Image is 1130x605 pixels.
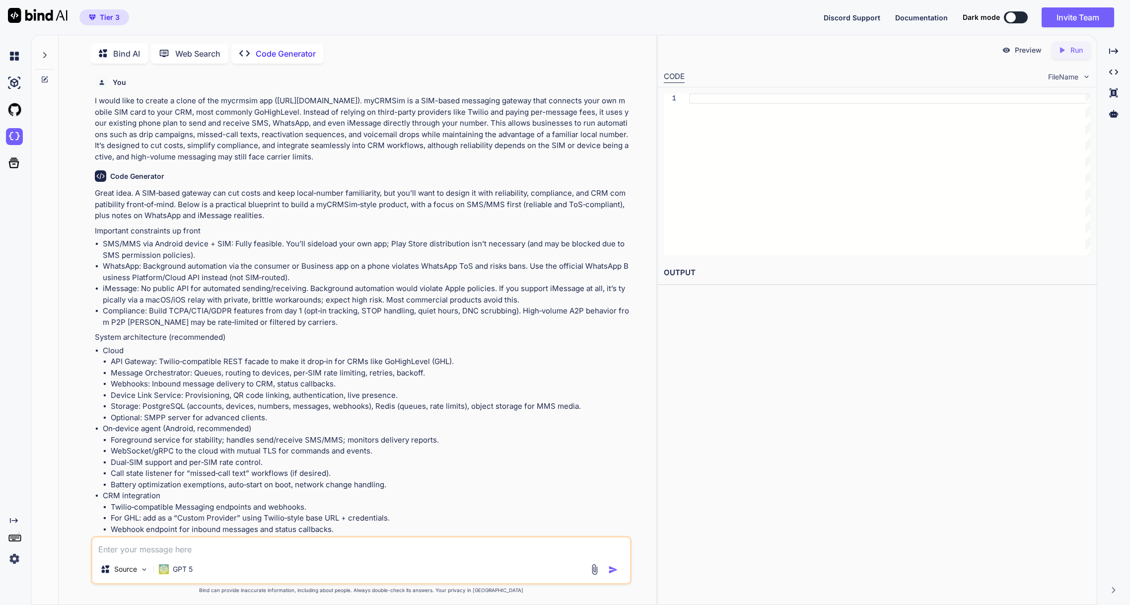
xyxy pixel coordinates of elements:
[1048,72,1078,82] span: FileName
[79,9,129,25] button: premiumTier 3
[103,283,630,305] li: iMessage: No public API for automated sending/receiving. Background automation would violate Appl...
[111,435,630,446] li: Foreground service for stability; handles send/receive SMS/MMS; monitors delivery reports.
[6,128,23,145] img: darkCloudIdeIcon
[8,8,68,23] img: Bind AI
[175,48,220,60] p: Web Search
[95,95,630,162] p: I would like to create a clone of the mycrmsim app ([URL][DOMAIN_NAME]). myCRMSim is a SIM-based ...
[895,13,948,22] span: Documentation
[114,564,137,574] p: Source
[100,12,120,22] span: Tier 3
[1042,7,1114,27] button: Invite Team
[824,13,880,22] span: Discord Support
[658,261,1097,285] h2: OUTPUT
[111,356,630,368] li: API Gateway: Twilio‑compatible REST facade to make it drop‑in for CRMs like GoHighLevel (GHL).
[113,48,140,60] p: Bind AI
[111,457,630,468] li: Dual‑SIM support and per‑SIM rate control.
[111,513,630,524] li: For GHL: add as a “Custom Provider” using Twilio‑style base URL + credentials.
[111,479,630,491] li: Battery optimization exemptions, auto‑start on boot, network change handling.
[824,12,880,23] button: Discord Support
[111,378,630,390] li: Webhooks: Inbound message delivery to CRM, status callbacks.
[6,75,23,91] img: ai-studio
[89,14,96,20] img: premium
[111,468,630,479] li: Call state listener for “missed‑call text” workflows (if desired).
[111,412,630,424] li: Optional: SMPP server for advanced clients.
[95,226,630,237] p: Important constraints up front
[664,71,685,83] div: CODE
[608,565,618,575] img: icon
[140,565,148,574] img: Pick Models
[1070,45,1083,55] p: Run
[111,401,630,412] li: Storage: PostgreSQL (accounts, devices, numbers, messages, webhooks), Redis (queues, rate limits)...
[103,238,630,261] li: SMS/MMS via Android device + SIM: Fully feasible. You’ll sideload your own app; Play Store distri...
[6,101,23,118] img: githubLight
[111,390,630,401] li: Device Link Service: Provisioning, QR code linking, authentication, live presence.
[256,48,316,60] p: Code Generator
[91,587,632,594] p: Bind can provide inaccurate information, including about people. Always double-check its answers....
[95,332,630,343] p: System architecture (recommended)
[103,261,630,283] li: WhatsApp: Background automation via the consumer or Business app on a phone violates WhatsApp ToS...
[1002,46,1011,55] img: preview
[113,77,126,87] h6: You
[895,12,948,23] button: Documentation
[111,368,630,379] li: Message Orchestrator: Queues, routing to devices, per‑SIM rate limiting, retries, backoff.
[664,93,676,104] div: 1
[1015,45,1042,55] p: Preview
[103,423,630,435] p: On‑device agent (Android, recommended)
[159,564,169,574] img: GPT 5
[963,12,1000,22] span: Dark mode
[95,188,630,222] p: Great idea. A SIM‑based gateway can cut costs and keep local‑number familiarity, but you’ll want ...
[103,490,630,502] p: CRM integration
[111,524,630,535] li: Webhook endpoint for inbound messages and status callbacks.
[110,171,164,181] h6: Code Generator
[103,305,630,328] li: Compliance: Build TCPA/CTIA/GDPR features from day 1 (opt‑in tracking, STOP handling, quiet hours...
[103,345,630,357] p: Cloud
[111,446,630,457] li: WebSocket/gRPC to the cloud with mutual TLS for commands and events.
[6,48,23,65] img: chat
[173,564,193,574] p: GPT 5
[6,550,23,567] img: settings
[1082,73,1091,81] img: chevron down
[589,564,600,575] img: attachment
[111,502,630,513] li: Twilio‑compatible Messaging endpoints and webhooks.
